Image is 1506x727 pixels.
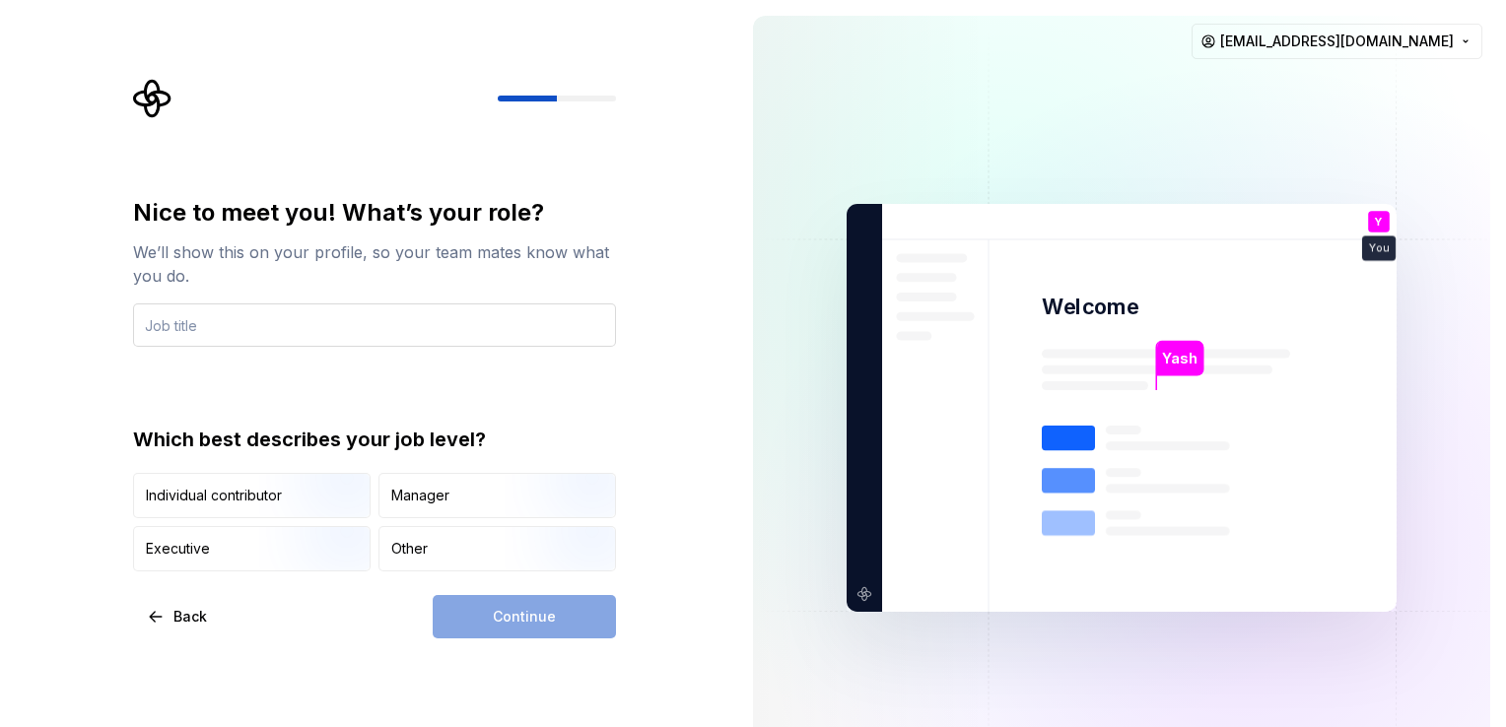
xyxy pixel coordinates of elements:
span: [EMAIL_ADDRESS][DOMAIN_NAME] [1220,32,1454,51]
div: Executive [146,539,210,559]
button: Back [133,595,224,638]
div: Other [391,539,428,559]
span: Back [173,607,207,627]
p: Y [1375,217,1383,228]
button: [EMAIL_ADDRESS][DOMAIN_NAME] [1192,24,1482,59]
div: Manager [391,486,449,505]
div: Individual contributor [146,486,282,505]
svg: Supernova Logo [133,79,172,118]
input: Job title [133,303,616,347]
div: Nice to meet you! What’s your role? [133,197,616,229]
p: You [1369,243,1389,254]
p: Yash [1162,348,1197,369]
p: Welcome [1042,293,1138,321]
div: We’ll show this on your profile, so your team mates know what you do. [133,240,616,288]
div: Which best describes your job level? [133,426,616,453]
